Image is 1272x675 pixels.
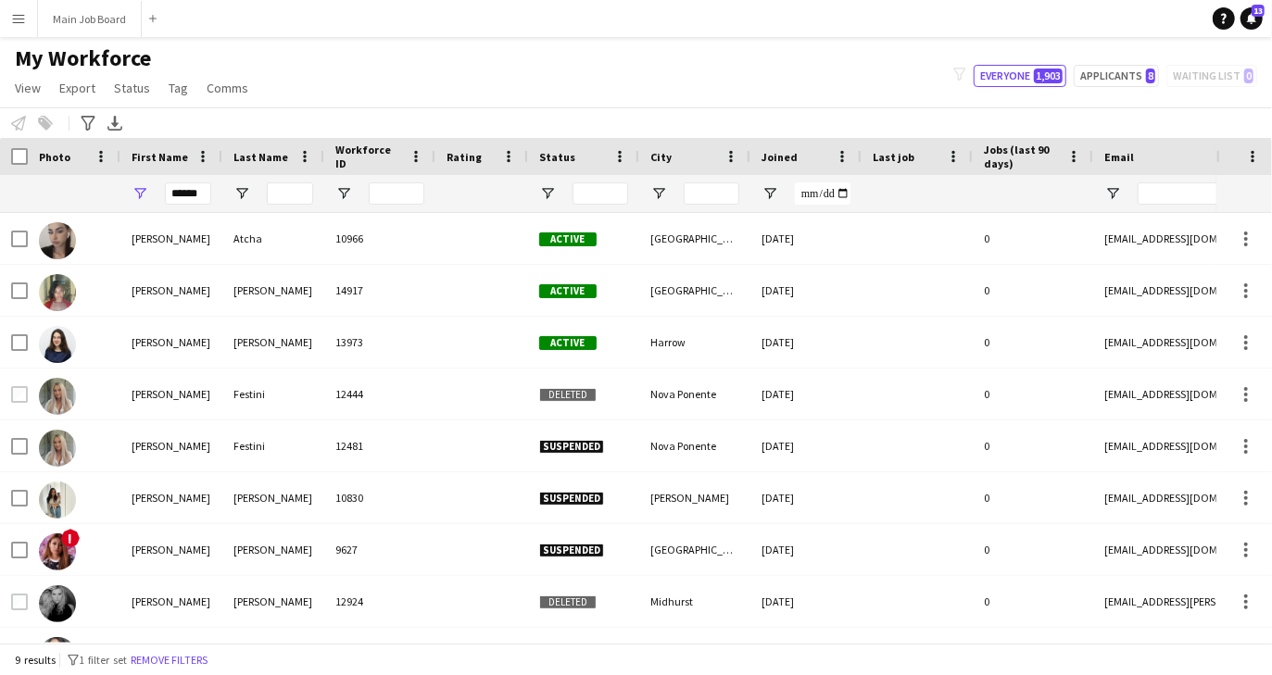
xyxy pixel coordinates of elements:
div: 0 [973,213,1093,264]
div: [GEOGRAPHIC_DATA] [639,213,750,264]
input: Workforce ID Filter Input [369,182,424,205]
button: Open Filter Menu [762,185,778,202]
a: View [7,76,48,100]
app-action-btn: Export XLSX [104,112,126,134]
app-action-btn: Advanced filters [77,112,99,134]
div: Harrow [639,317,750,368]
input: First Name Filter Input [165,182,211,205]
div: 14917 [324,265,435,316]
div: [PERSON_NAME] [222,317,324,368]
div: [GEOGRAPHIC_DATA] [639,524,750,575]
button: Open Filter Menu [539,185,556,202]
div: [DATE] [750,369,862,419]
div: [PERSON_NAME] [222,472,324,523]
img: Sophia sloan [39,637,76,674]
div: [PERSON_NAME] [120,472,222,523]
div: Nova Ponente [639,369,750,419]
span: Last job [873,150,914,164]
img: Sophia Brotherson [39,274,76,311]
img: Sophia Festini [39,430,76,467]
div: 0 [973,524,1093,575]
a: 13 [1241,7,1263,30]
button: Open Filter Menu [650,185,667,202]
div: Festini [222,369,324,419]
a: Status [107,76,157,100]
button: Open Filter Menu [335,185,352,202]
span: Suspended [539,492,604,506]
div: [PERSON_NAME] [120,420,222,471]
img: Sophia Khokhar [39,481,76,519]
span: First Name [132,150,188,164]
span: My Workforce [15,44,151,72]
div: [PERSON_NAME] [120,265,222,316]
button: Open Filter Menu [1104,185,1121,202]
div: [DATE] [750,265,862,316]
div: [PERSON_NAME] [120,576,222,627]
div: Nova Ponente [639,420,750,471]
div: 0 [973,317,1093,368]
span: Workforce ID [335,143,402,170]
div: Festini [222,420,324,471]
input: Row Selection is disabled for this row (unchecked) [11,386,28,403]
span: Email [1104,150,1134,164]
span: Comms [207,80,248,96]
button: Main Job Board [38,1,142,37]
img: Sophia Mina [39,533,76,570]
span: Deleted [539,388,597,402]
div: 0 [973,472,1093,523]
span: 1,903 [1034,69,1063,83]
span: Suspended [539,544,604,557]
img: Sophia Caron [39,326,76,363]
div: [PERSON_NAME] [120,213,222,264]
button: Open Filter Menu [132,185,148,202]
span: View [15,80,41,96]
div: [PERSON_NAME] [222,265,324,316]
span: Tag [169,80,188,96]
div: 0 [973,369,1093,419]
button: Remove filters [127,650,211,670]
span: Rating [447,150,482,164]
div: 10966 [324,213,435,264]
button: Everyone1,903 [974,65,1066,87]
button: Open Filter Menu [233,185,250,202]
div: 13973 [324,317,435,368]
span: City [650,150,672,164]
div: 0 [973,576,1093,627]
input: City Filter Input [684,182,739,205]
span: Jobs (last 90 days) [984,143,1060,170]
span: Suspended [539,440,604,454]
div: [PERSON_NAME] [120,369,222,419]
div: 12924 [324,576,435,627]
a: Comms [199,76,256,100]
input: Last Name Filter Input [267,182,313,205]
span: 8 [1146,69,1155,83]
div: [DATE] [750,213,862,264]
div: [PERSON_NAME] [222,524,324,575]
div: [PERSON_NAME] [222,576,324,627]
div: 9627 [324,524,435,575]
span: Photo [39,150,70,164]
div: 0 [973,265,1093,316]
a: Export [52,76,103,100]
div: [PERSON_NAME] [639,472,750,523]
a: Tag [161,76,195,100]
span: 1 filter set [79,653,127,667]
div: [DATE] [750,420,862,471]
div: [PERSON_NAME] [120,317,222,368]
button: Applicants8 [1074,65,1159,87]
span: Export [59,80,95,96]
div: 0 [973,420,1093,471]
img: Sophia Festini [39,378,76,415]
span: Joined [762,150,798,164]
div: [PERSON_NAME] [120,524,222,575]
div: [DATE] [750,576,862,627]
div: Midhurst [639,576,750,627]
span: Active [539,284,597,298]
div: 12481 [324,420,435,471]
input: Joined Filter Input [795,182,850,205]
span: Active [539,232,597,246]
span: Status [114,80,150,96]
span: Active [539,336,597,350]
div: [DATE] [750,524,862,575]
input: Status Filter Input [573,182,628,205]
